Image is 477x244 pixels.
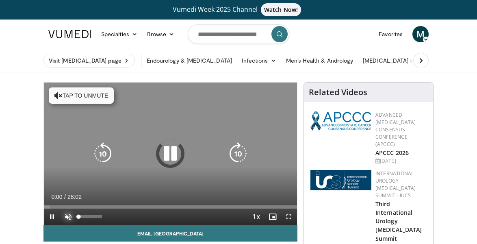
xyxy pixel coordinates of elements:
[78,215,102,218] div: Volume Level
[43,3,434,16] a: Vumedi Week 2025 ChannelWatch Now!
[188,24,289,44] input: Search topics, interventions
[281,209,297,225] button: Fullscreen
[248,209,265,225] button: Playback Rate
[48,30,91,38] img: VuMedi Logo
[375,157,427,165] div: [DATE]
[310,170,371,190] img: 62fb9566-9173-4071-bcb6-e47c745411c0.png.150x105_q85_autocrop_double_scale_upscale_version-0.2.png
[375,111,416,148] a: Advanced [MEDICAL_DATA] Consensus Conference (APCCC)
[309,87,367,97] h4: Related Videos
[237,52,281,69] a: Infections
[375,149,409,157] a: APCCC 2026
[44,209,60,225] button: Pause
[412,26,429,42] a: M
[44,83,297,225] video-js: Video Player
[265,209,281,225] button: Enable picture-in-picture mode
[374,26,408,42] a: Favorites
[44,205,297,209] div: Progress Bar
[67,194,82,200] span: 28:02
[261,3,301,16] span: Watch Now!
[375,200,422,242] a: Third International Urology [MEDICAL_DATA] Summit
[281,52,358,69] a: Men’s Health & Andrology
[142,52,237,69] a: Endourology & [MEDICAL_DATA]
[60,209,76,225] button: Unmute
[43,54,135,68] a: Visit [MEDICAL_DATA] page
[310,111,371,131] img: 92ba7c40-df22-45a2-8e3f-1ca017a3d5ba.png.150x105_q85_autocrop_double_scale_upscale_version-0.2.png
[64,194,66,200] span: /
[375,170,416,199] a: International Urology [MEDICAL_DATA] Summit - IUCS
[43,225,297,242] a: Email [GEOGRAPHIC_DATA]
[51,194,62,200] span: 0:00
[142,26,180,42] a: Browse
[96,26,142,42] a: Specialties
[49,87,114,104] button: Tap to unmute
[358,52,440,69] a: [MEDICAL_DATA] & Trauma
